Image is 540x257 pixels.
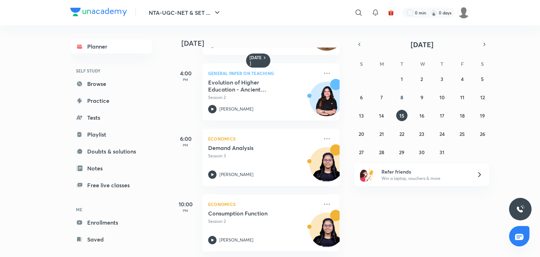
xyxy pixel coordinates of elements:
button: July 4, 2025 [457,73,468,84]
p: [PERSON_NAME] [219,171,253,178]
h5: Demand Analysis [208,144,296,151]
abbr: July 19, 2025 [480,112,485,119]
abbr: Saturday [481,61,484,67]
abbr: July 23, 2025 [419,131,424,137]
p: [PERSON_NAME] [219,106,253,112]
abbr: July 27, 2025 [359,149,364,156]
p: PM [172,208,200,213]
abbr: July 30, 2025 [419,149,425,156]
a: Planner [70,39,152,54]
abbr: July 1, 2025 [401,76,403,82]
a: Company Logo [70,8,127,18]
abbr: July 2, 2025 [420,76,423,82]
a: Browse [70,77,152,91]
button: July 2, 2025 [416,73,427,84]
button: July 6, 2025 [356,92,367,103]
span: [DATE] [411,40,433,49]
p: Session 2 [208,94,319,101]
p: Session 2 [208,218,319,225]
a: Saved [70,232,152,246]
p: Win a laptop, vouchers & more [381,175,468,182]
h6: SELF STUDY [70,65,152,77]
button: July 9, 2025 [416,92,427,103]
button: July 28, 2025 [376,146,387,158]
abbr: July 25, 2025 [459,131,465,137]
abbr: July 15, 2025 [399,112,404,119]
button: July 20, 2025 [356,128,367,139]
img: Avatar [310,151,343,185]
abbr: Sunday [360,61,363,67]
h5: Evolution of Higher Education - Ancient Education [208,79,296,93]
abbr: July 24, 2025 [439,131,445,137]
abbr: July 5, 2025 [481,76,484,82]
abbr: July 12, 2025 [480,94,485,101]
button: July 18, 2025 [457,110,468,121]
a: Practice [70,94,152,108]
button: July 7, 2025 [376,92,387,103]
abbr: July 28, 2025 [379,149,384,156]
a: Notes [70,161,152,175]
button: July 11, 2025 [457,92,468,103]
a: Playlist [70,127,152,142]
p: Economics [208,134,319,143]
abbr: July 26, 2025 [480,131,485,137]
button: July 19, 2025 [477,110,488,121]
p: Session 3 [208,153,319,159]
button: July 14, 2025 [376,110,387,121]
abbr: July 18, 2025 [460,112,465,119]
h5: 10:00 [172,200,200,208]
button: July 10, 2025 [436,92,448,103]
img: Avatar [310,86,343,119]
abbr: July 3, 2025 [441,76,443,82]
p: PM [172,143,200,147]
button: July 21, 2025 [376,128,387,139]
button: July 24, 2025 [436,128,448,139]
abbr: July 8, 2025 [400,94,403,101]
abbr: July 6, 2025 [360,94,363,101]
button: July 27, 2025 [356,146,367,158]
button: July 29, 2025 [396,146,407,158]
a: Enrollments [70,215,152,230]
button: [DATE] [364,39,480,49]
h5: Consumption Function [208,210,296,217]
img: avatar [388,10,394,16]
img: referral [360,168,374,182]
abbr: July 21, 2025 [379,131,384,137]
button: July 8, 2025 [396,92,407,103]
h5: 4:00 [172,69,200,77]
p: PM [172,77,200,82]
abbr: July 20, 2025 [359,131,364,137]
button: July 15, 2025 [396,110,407,121]
button: July 23, 2025 [416,128,427,139]
button: July 25, 2025 [457,128,468,139]
h6: [DATE] [250,55,262,66]
abbr: Thursday [441,61,443,67]
abbr: Friday [461,61,464,67]
h6: Refer friends [381,168,468,175]
button: NTA-UGC-NET & SET ... [144,6,226,20]
p: Economics [208,200,319,208]
button: July 12, 2025 [477,92,488,103]
button: July 3, 2025 [436,73,448,84]
abbr: July 9, 2025 [420,94,423,101]
abbr: July 14, 2025 [379,112,384,119]
p: [PERSON_NAME] [219,237,253,243]
img: streak [430,9,437,16]
p: General Paper on Teaching [208,69,319,77]
abbr: July 7, 2025 [380,94,383,101]
button: July 31, 2025 [436,146,448,158]
abbr: July 16, 2025 [419,112,424,119]
button: July 26, 2025 [477,128,488,139]
h6: ME [70,203,152,215]
button: avatar [385,7,397,18]
abbr: July 31, 2025 [439,149,444,156]
abbr: July 4, 2025 [461,76,464,82]
abbr: July 13, 2025 [359,112,364,119]
h4: [DATE] [181,39,347,48]
abbr: Tuesday [400,61,403,67]
button: July 22, 2025 [396,128,407,139]
img: ttu [516,205,525,213]
img: Company Logo [70,8,127,16]
h5: 6:00 [172,134,200,143]
button: July 5, 2025 [477,73,488,84]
